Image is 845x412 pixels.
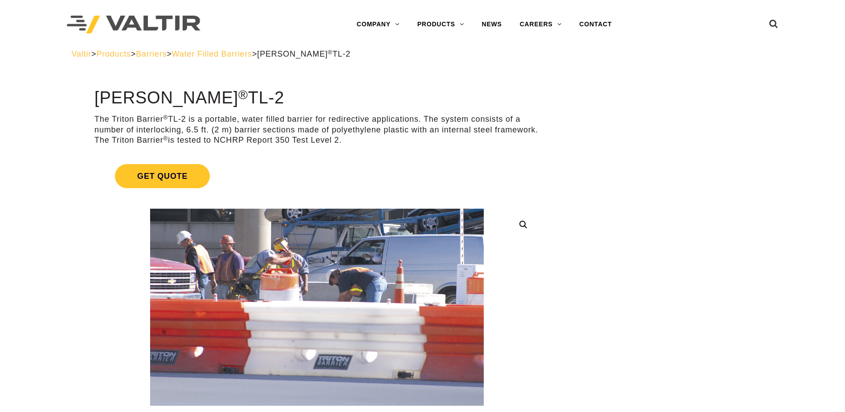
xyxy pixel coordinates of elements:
a: Valtir [72,49,91,58]
span: [PERSON_NAME] TL-2 [257,49,350,58]
a: Water Filled Barriers [172,49,252,58]
a: COMPANY [348,16,408,33]
span: Get Quote [115,164,210,188]
a: CAREERS [511,16,571,33]
sup: ® [163,135,168,142]
a: Barriers [136,49,167,58]
sup: ® [163,114,168,121]
a: Products [96,49,131,58]
a: Get Quote [94,153,539,199]
p: The Triton Barrier TL-2 is a portable, water filled barrier for redirective applications. The sys... [94,114,539,145]
h1: [PERSON_NAME] TL-2 [94,89,539,107]
a: PRODUCTS [408,16,473,33]
a: NEWS [473,16,511,33]
a: 🔍 [515,217,531,233]
sup: ® [238,87,248,102]
sup: ® [328,49,333,56]
div: > > > > [72,49,774,59]
img: Valtir [67,16,200,34]
a: CONTACT [571,16,621,33]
